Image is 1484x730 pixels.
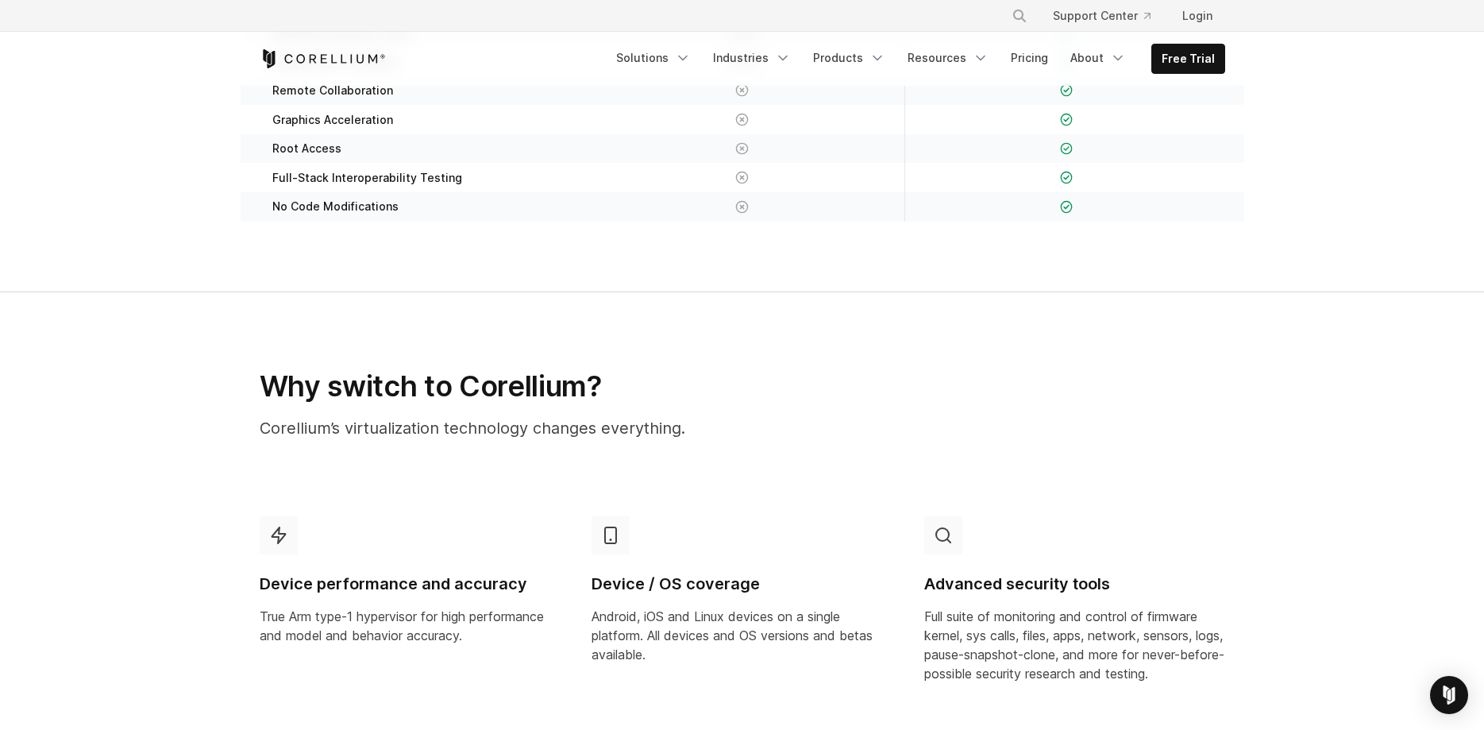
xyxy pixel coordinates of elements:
img: Checkmark [1060,200,1073,214]
img: X [735,142,749,156]
span: Graphics Acceleration [272,113,393,127]
span: Root Access [272,141,341,156]
h4: Advanced security tools [924,574,1225,595]
a: Solutions [607,44,700,72]
p: Full suite of monitoring and control of firmware kernel, sys calls, files, apps, network, sensors... [924,607,1225,683]
a: Support Center [1040,2,1163,30]
img: Checkmark [1060,113,1073,126]
span: Full-Stack Interoperability Testing [272,171,462,185]
img: Checkmark [1060,171,1073,184]
a: Login [1170,2,1225,30]
p: Corellium’s virtualization technology changes everything. [260,416,892,440]
img: X [735,83,749,97]
span: Remote Collaboration [272,83,393,98]
div: Open Intercom Messenger [1430,676,1468,714]
img: Checkmark [1060,142,1073,156]
img: X [735,113,749,126]
a: Products [804,44,895,72]
img: X [735,200,749,214]
img: Checkmark [1060,83,1073,97]
p: Android, iOS and Linux devices on a single platform. All devices and OS versions and betas availa... [592,607,892,664]
h2: Why switch to Corellium? [260,369,892,404]
p: True Arm type-1 hypervisor for high performance and model and behavior accuracy. [260,607,561,645]
a: Resources [898,44,998,72]
a: About [1061,44,1135,72]
a: Corellium Home [260,49,386,68]
a: Industries [703,44,800,72]
span: No Code Modifications [272,199,399,214]
h4: Device performance and accuracy [260,574,561,595]
div: Navigation Menu [993,2,1225,30]
div: Navigation Menu [607,44,1225,74]
h4: Device / OS coverage [592,574,892,595]
a: Pricing [1001,44,1058,72]
button: Search [1005,2,1034,30]
a: Free Trial [1152,44,1224,73]
img: X [735,171,749,184]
